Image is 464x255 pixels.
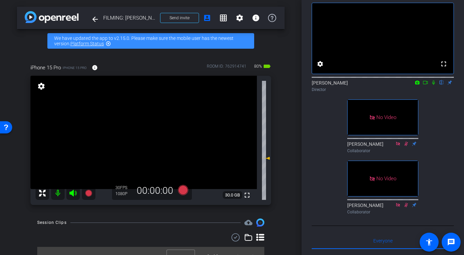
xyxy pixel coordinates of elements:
mat-icon: message [447,238,455,246]
span: iPhone 15 Pro [30,64,61,71]
mat-icon: fullscreen [440,60,448,68]
div: Session Clips [37,219,67,226]
div: [PERSON_NAME] [312,79,454,93]
mat-icon: fullscreen [243,191,251,199]
mat-icon: flip [438,79,446,85]
div: Collaborator [347,209,418,215]
div: ROOM ID: 762914741 [207,63,246,73]
mat-icon: accessibility [425,238,433,246]
mat-icon: highlight_off [106,41,111,46]
span: Send invite [170,15,190,21]
span: 80% [253,61,263,72]
button: Send invite [160,13,199,23]
div: 1080P [115,191,132,196]
mat-icon: settings [37,82,46,90]
span: No Video [376,114,396,120]
img: app-logo [25,11,79,23]
div: 30 [115,185,132,190]
span: FPS [120,185,127,190]
mat-icon: info [252,14,260,22]
mat-icon: cloud_upload [244,218,252,227]
a: Platform Status [70,41,104,46]
img: Session clips [256,218,264,227]
div: 00:00:00 [132,185,178,196]
mat-icon: arrow_back [91,15,99,23]
mat-icon: settings [316,60,324,68]
mat-icon: grid_on [219,14,227,22]
div: We have updated the app to v2.15.0. Please make sure the mobile user has the newest version. [47,33,254,49]
span: No Video [376,175,396,181]
span: FILMING: [PERSON_NAME] [103,11,156,25]
mat-icon: info [92,65,98,71]
span: Everyone [373,238,393,243]
div: [PERSON_NAME] [347,202,418,215]
span: Destinations for your clips [244,218,252,227]
mat-icon: account_box [203,14,211,22]
div: Collaborator [347,148,418,154]
mat-icon: settings [236,14,244,22]
mat-icon: battery_std [263,62,271,70]
div: Director [312,87,454,93]
span: 30.0 GB [223,191,242,199]
mat-icon: -6 dB [262,154,270,162]
div: [PERSON_NAME] [347,141,418,154]
span: iPhone 15 Pro [63,65,87,70]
